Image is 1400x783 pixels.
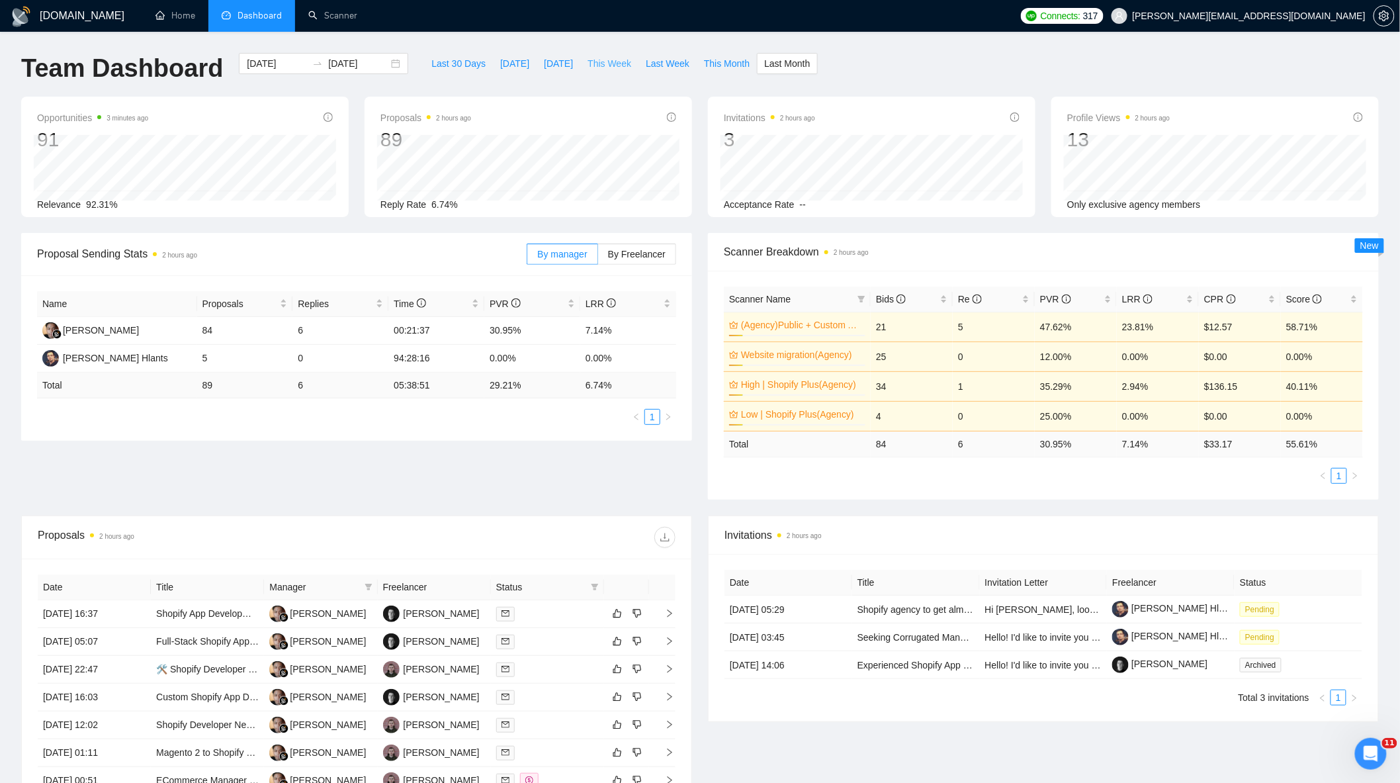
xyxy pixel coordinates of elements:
[580,373,676,398] td: 6.74 %
[27,209,54,236] img: Profile image for Nazar
[1199,312,1281,342] td: $12.57
[1067,110,1170,126] span: Profile Views
[1351,472,1359,480] span: right
[613,664,622,674] span: like
[27,406,222,434] div: 🔠 GigRadar Search Syntax: Query Operators for Optimized Job Searches
[638,53,697,74] button: Last Week
[724,199,795,210] span: Acceptance Rate
[27,189,238,203] div: Недавние сообщения
[1319,472,1327,480] span: left
[269,689,286,706] img: MA
[279,724,288,733] img: gigradar-bm.png
[247,56,307,71] input: Start date
[1199,342,1281,371] td: $0.00
[380,110,471,126] span: Proposals
[729,380,738,389] span: crown
[52,330,62,339] img: gigradar-bm.png
[22,446,66,455] span: Главная
[608,249,666,259] span: By Freelancer
[27,368,222,396] div: ✅ How To: Connect your agency to [DOMAIN_NAME]
[855,289,868,309] span: filter
[1067,199,1201,210] span: Only exclusive agency members
[37,199,81,210] span: Relevance
[162,252,197,259] time: 2 hours ago
[629,606,645,622] button: dislike
[580,317,676,345] td: 7.14%
[19,363,245,401] div: ✅ How To: Connect your agency to [DOMAIN_NAME]
[953,401,1035,431] td: 0
[609,745,625,760] button: like
[290,606,366,621] div: [PERSON_NAME]
[953,312,1035,342] td: 5
[269,606,286,622] img: MA
[37,110,148,126] span: Opportunities
[1117,342,1199,371] td: 0.00%
[156,747,384,758] a: Magento 2 to Shopify Website Migration Expert Needed
[1143,295,1153,304] span: info-circle
[1331,468,1347,484] li: 1
[629,409,644,425] button: left
[362,577,375,597] span: filter
[664,413,672,421] span: right
[37,246,527,262] span: Proposal Sending Stats
[729,410,738,419] span: crown
[197,373,293,398] td: 89
[59,210,542,220] span: Привіт, підкажіть чи залишились у Вас запитання? Чи можемо ми ще чимось допомогти?
[1240,659,1287,670] a: Archived
[27,265,221,279] div: Отправить сообщение
[1112,659,1207,669] a: [PERSON_NAME]
[537,249,587,259] span: By manager
[37,373,197,398] td: Total
[197,317,293,345] td: 84
[1117,401,1199,431] td: 0.00%
[580,53,638,74] button: This Week
[613,719,622,730] span: like
[19,331,245,357] button: Поиск по статьям
[633,747,642,758] span: dislike
[11,6,32,27] img: logo
[383,747,480,757] a: DP[PERSON_NAME]
[1117,312,1199,342] td: 23.81%
[13,178,251,248] div: Недавние сообщенияProfile image for NazarПривіт, підкажіть чи залишились у Вас запитання? Чи може...
[383,608,480,618] a: BM[PERSON_NAME]
[42,322,59,339] img: MA
[1035,401,1117,431] td: 25.00%
[741,407,863,422] a: Low | Shopify Plus(Agency)
[14,198,251,247] div: Profile image for NazarПривіт, підкажіть чи залишились у Вас запитання? Чи можемо ми ще чимось до...
[290,717,366,732] div: [PERSON_NAME]
[953,371,1035,401] td: 1
[609,717,625,733] button: like
[279,752,288,761] img: gigradar-bm.png
[591,583,599,591] span: filter
[1331,690,1346,705] a: 1
[63,323,139,338] div: [PERSON_NAME]
[629,717,645,733] button: dislike
[404,606,480,621] div: [PERSON_NAME]
[156,664,513,674] a: 🛠️ Shopify Developer Needed to Rebuild or Migrate Existing B2B eCommerce Website
[1010,113,1020,122] span: info-circle
[404,662,480,676] div: [PERSON_NAME]
[493,53,537,74] button: [DATE]
[404,634,480,649] div: [PERSON_NAME]
[629,409,644,425] li: Previous Page
[279,668,288,678] img: gigradar-bm.png
[177,413,265,466] button: Помощь
[42,352,168,363] a: DH[PERSON_NAME] Hlants
[1281,401,1363,431] td: 0.00%
[1374,11,1395,21] a: setting
[724,110,815,126] span: Invitations
[1286,294,1322,304] span: Score
[59,222,86,236] div: Nazar
[269,608,366,618] a: MA[PERSON_NAME]
[633,692,642,702] span: dislike
[502,637,509,645] span: mail
[876,294,906,304] span: Bids
[269,745,286,761] img: MA
[857,295,865,303] span: filter
[724,244,1363,260] span: Scanner Breakdown
[1281,371,1363,401] td: 40.11%
[388,317,484,345] td: 00:21:37
[502,610,509,618] span: mail
[764,56,810,71] span: Last Month
[588,56,631,71] span: This Week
